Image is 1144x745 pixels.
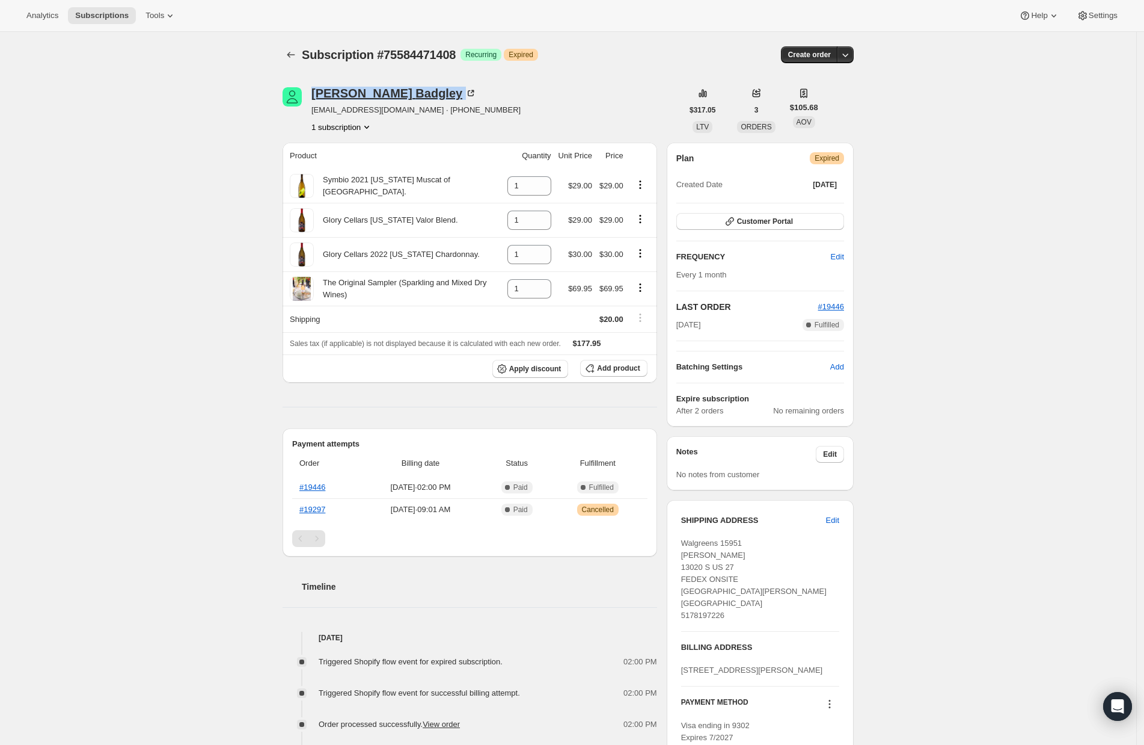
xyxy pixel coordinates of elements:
[314,214,458,226] div: Glory Cellars [US_STATE] Valor Blend.
[492,360,569,378] button: Apply discount
[681,641,839,654] h3: BILLING ADDRESS
[302,48,456,61] span: Subscription #75584471408
[596,143,627,169] th: Price
[823,450,837,459] span: Edit
[568,181,592,190] span: $29.00
[823,357,851,377] button: Add
[599,181,623,190] span: $29.00
[582,505,614,515] span: Cancelled
[555,143,596,169] th: Unit Price
[311,104,521,116] span: [EMAIL_ADDRESS][DOMAIN_NAME] · [PHONE_NUMBER]
[292,450,359,477] th: Order
[631,281,650,294] button: Product actions
[676,361,830,373] h6: Batching Settings
[790,102,818,114] span: $105.68
[363,481,479,493] span: [DATE] · 02:00 PM
[681,539,827,620] span: Walgreens 15951 [PERSON_NAME] 13020 S US 27 FEDEX ONSITE [GEOGRAPHIC_DATA][PERSON_NAME] [GEOGRAPH...
[597,363,640,373] span: Add product
[311,121,373,133] button: Product actions
[509,364,561,374] span: Apply discount
[797,118,812,126] span: AOV
[696,123,709,131] span: LTV
[818,301,844,313] button: #19446
[676,301,818,313] h2: LAST ORDER
[676,213,844,230] button: Customer Portal
[75,11,129,20] span: Subscriptions
[363,457,479,469] span: Billing date
[290,339,561,348] span: Sales tax (if applicable) is not displayed because it is calculated with each new order.
[599,284,623,293] span: $69.95
[747,102,766,119] button: 3
[283,632,657,644] h4: [DATE]
[319,688,520,697] span: Triggered Shopify flow event for successful billing attempt.
[681,515,826,527] h3: SHIPPING ADDRESS
[824,247,851,267] button: Edit
[1031,11,1047,20] span: Help
[1103,692,1132,721] div: Open Intercom Messenger
[509,50,533,60] span: Expired
[741,123,771,131] span: ORDERS
[676,270,727,279] span: Every 1 month
[815,153,839,163] span: Expired
[682,102,723,119] button: $317.05
[815,320,839,330] span: Fulfilled
[599,215,623,224] span: $29.00
[813,180,837,190] span: [DATE]
[623,656,657,668] span: 02:00 PM
[283,143,504,169] th: Product
[816,446,844,463] button: Edit
[676,470,760,479] span: No notes from customer
[311,87,477,99] div: [PERSON_NAME] Badgley
[555,457,640,469] span: Fulfillment
[568,284,592,293] span: $69.95
[363,504,479,516] span: [DATE] · 09:01 AM
[292,438,647,450] h2: Payment attempts
[302,581,657,593] h2: Timeline
[681,697,748,714] h3: PAYMENT METHOD
[737,217,793,226] span: Customer Portal
[319,720,460,729] span: Order processed successfully.
[818,302,844,311] span: #19446
[504,143,555,169] th: Quantity
[781,46,838,63] button: Create order
[681,721,750,742] span: Visa ending in 9302 Expires 7/2027
[465,50,497,60] span: Recurring
[623,719,657,731] span: 02:00 PM
[314,249,480,261] div: Glory Cellars 2022 [US_STATE] Chardonnay.
[788,50,831,60] span: Create order
[573,339,601,348] span: $177.95
[568,215,592,224] span: $29.00
[513,483,528,492] span: Paid
[580,360,647,377] button: Add product
[1069,7,1125,24] button: Settings
[826,515,839,527] span: Edit
[319,657,503,666] span: Triggered Shopify flow event for expired subscription.
[299,483,325,492] a: #19446
[631,247,650,260] button: Product actions
[599,250,623,259] span: $30.00
[681,666,823,675] span: [STREET_ADDRESS][PERSON_NAME]
[145,11,164,20] span: Tools
[676,319,701,331] span: [DATE]
[1012,7,1066,24] button: Help
[754,105,759,115] span: 3
[568,250,592,259] span: $30.00
[314,174,500,198] div: Symbio 2021 [US_STATE] Muscat of [GEOGRAPHIC_DATA].
[830,361,844,373] span: Add
[283,46,299,63] button: Subscriptions
[589,483,614,492] span: Fulfilled
[623,687,657,699] span: 02:00 PM
[676,393,844,405] h6: Expire subscription
[631,212,650,226] button: Product actions
[1089,11,1118,20] span: Settings
[690,105,715,115] span: $317.05
[68,7,136,24] button: Subscriptions
[19,7,66,24] button: Analytics
[631,311,650,324] button: Shipping actions
[283,87,302,107] span: Vanessa Badgley
[676,405,774,417] span: After 2 orders
[631,178,650,191] button: Product actions
[806,176,844,193] button: [DATE]
[819,511,846,530] button: Edit
[773,405,844,417] span: No remaining orders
